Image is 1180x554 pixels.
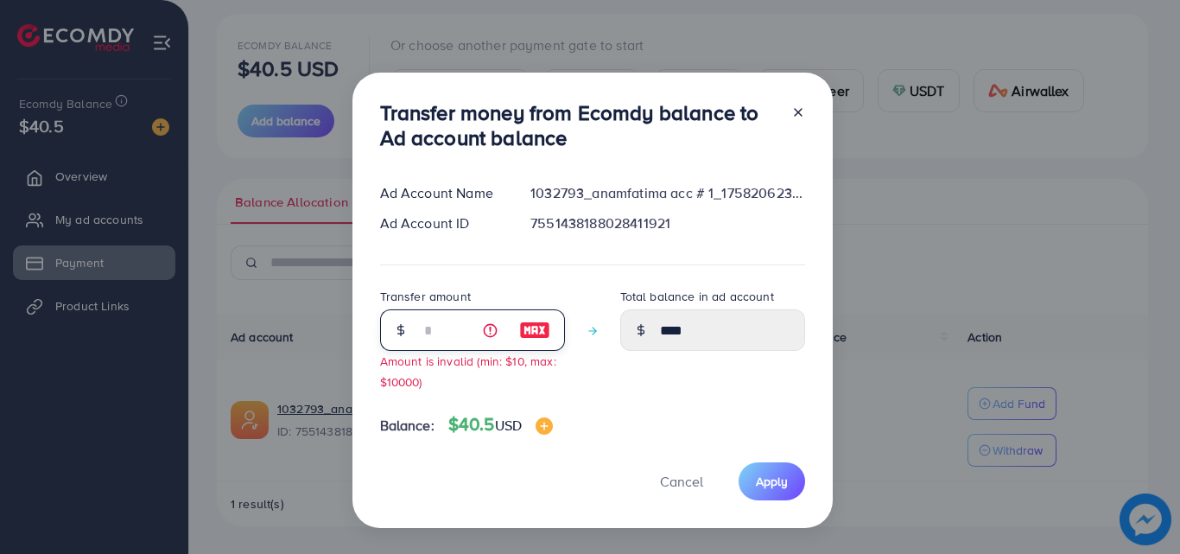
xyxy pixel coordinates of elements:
button: Cancel [638,462,725,500]
img: image [519,320,550,341]
span: Apply [756,473,788,490]
span: Balance: [380,416,435,436]
span: Cancel [660,472,703,491]
img: image [536,417,553,435]
label: Transfer amount [380,288,471,305]
button: Apply [739,462,805,500]
div: 7551438188028411921 [517,213,818,233]
h4: $40.5 [448,414,553,436]
label: Total balance in ad account [620,288,774,305]
h3: Transfer money from Ecomdy balance to Ad account balance [380,100,777,150]
span: USD [495,416,522,435]
div: 1032793_anamfatima acc # 1_1758206230258 [517,183,818,203]
div: Ad Account Name [366,183,517,203]
small: Amount is invalid (min: $10, max: $10000) [380,353,556,389]
div: Ad Account ID [366,213,517,233]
